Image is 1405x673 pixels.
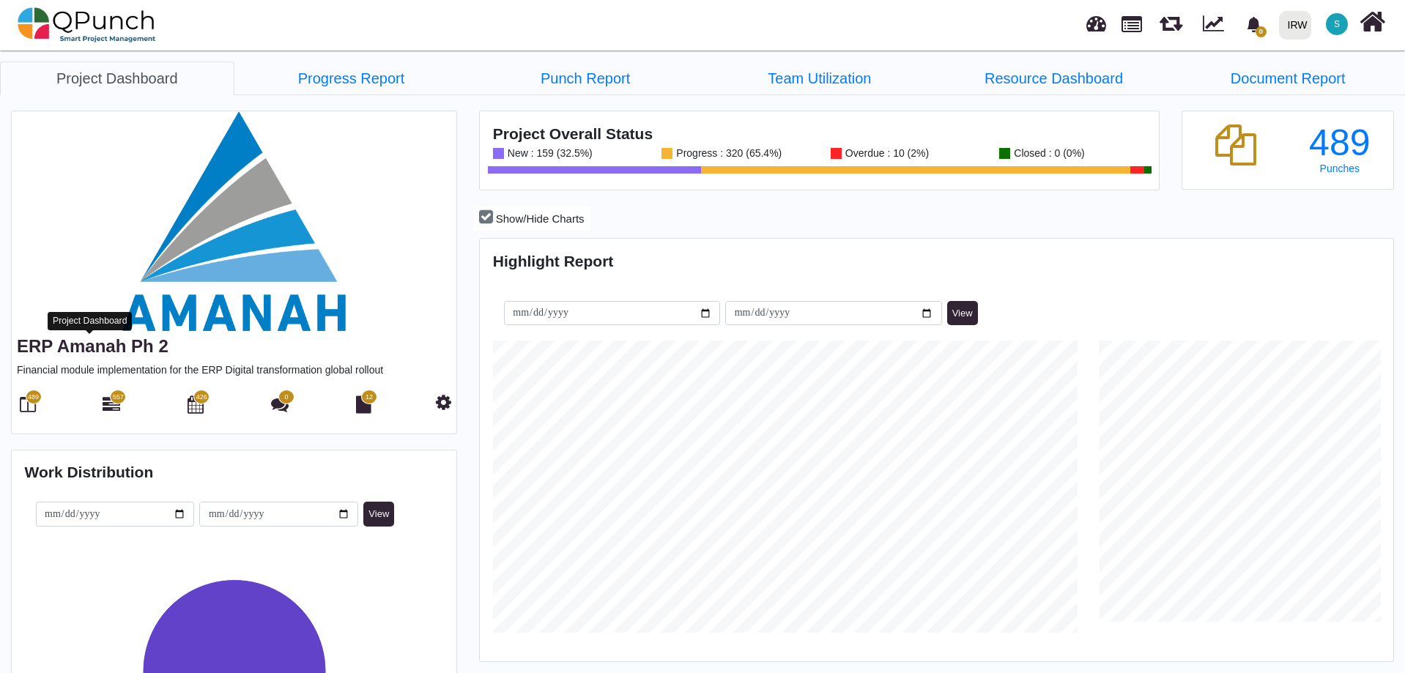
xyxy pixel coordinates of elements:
[1334,20,1340,29] span: S
[947,301,978,326] button: View
[1360,8,1385,36] i: Home
[1320,163,1360,174] span: Punches
[17,336,168,356] a: ERP Amanah Ph 2
[1246,17,1261,32] svg: bell fill
[672,148,782,159] div: Progress : 320 (65.4%)
[1256,26,1267,37] span: 0
[1195,1,1237,49] div: Dynamic Report
[1010,148,1084,159] div: Closed : 0 (0%)
[1237,1,1273,47] a: bell fill0
[937,62,1171,95] a: Resource Dashboard
[271,395,289,413] i: Punch Discussion
[493,252,1381,270] h4: Highlight Report
[18,3,156,47] img: qpunch-sp.fa6292f.png
[48,312,132,330] div: Project Dashboard
[366,393,373,403] span: 12
[504,148,593,159] div: New : 159 (32.5%)
[1299,124,1380,161] div: 489
[468,62,702,95] a: Punch Report
[496,212,585,225] span: Show/Hide Charts
[1160,7,1182,31] span: Releases
[1326,13,1348,35] span: Salman.khan
[356,395,371,413] i: Document Library
[493,124,1146,143] h4: Project Overall Status
[1317,1,1357,48] a: S
[20,395,36,413] i: Board
[1122,10,1142,32] span: Projects
[1171,62,1405,95] a: Document Report
[1086,9,1106,31] span: Dashboard
[25,463,444,481] h4: Work Distribution
[1241,11,1267,37] div: Notification
[17,362,451,378] p: Financial module implementation for the ERP Digital transformation global rollout
[1288,12,1308,38] div: IRW
[842,148,929,159] div: Overdue : 10 (2%)
[1272,1,1317,49] a: IRW
[196,393,207,403] span: 426
[103,395,120,413] i: Gantt
[113,393,124,403] span: 557
[436,393,451,411] i: Project Settings
[234,62,469,95] a: Progress Report
[473,206,590,231] button: Show/Hide Charts
[188,395,204,413] i: Calendar
[363,502,394,527] button: View
[702,62,937,95] a: Team Utilization
[103,401,120,413] a: 557
[702,62,937,94] li: ERP Amanah Ph 2
[285,393,289,403] span: 0
[1299,124,1380,174] a: 489 Punches
[28,393,39,403] span: 489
